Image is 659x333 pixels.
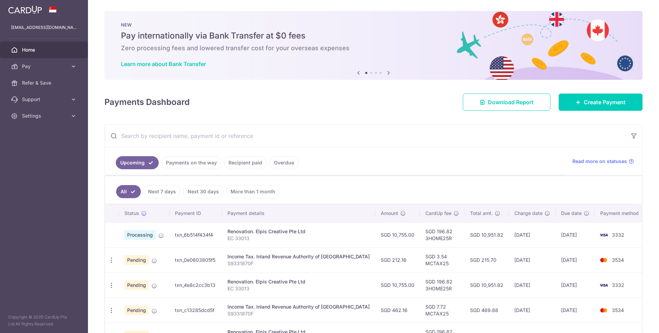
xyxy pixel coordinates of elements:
[104,96,190,108] h4: Payments Dashboard
[465,298,509,323] td: SGD 469.88
[375,247,420,272] td: SGD 212.16
[572,158,627,165] span: Read more on statuses
[597,231,611,239] img: Bank Card
[227,303,370,310] div: Income Tax. Inland Revenue Authority of [GEOGRAPHIC_DATA]
[11,24,77,31] p: [EMAIL_ADDRESS][DOMAIN_NAME]
[375,298,420,323] td: SGD 462.16
[561,210,582,217] span: Due date
[227,285,370,292] p: EC 33013
[183,185,223,198] a: Next 30 days
[169,204,222,222] th: Payment ID
[124,230,156,240] span: Processing
[463,94,550,111] a: Download Report
[269,156,299,169] a: Overdue
[465,222,509,247] td: SGD 10,951.82
[121,22,626,28] p: NEW
[420,272,465,298] td: SGD 196.82 3HOME25R
[465,247,509,272] td: SGD 215.70
[121,61,206,67] a: Learn more about Bank Transfer
[169,247,222,272] td: txn_0e0603805f5
[375,272,420,298] td: SGD 10,755.00
[420,298,465,323] td: SGD 7.72 MCTAX25
[105,125,626,147] input: Search by recipient name, payment id or reference
[121,44,626,52] h6: Zero processing fees and lowered transfer cost for your overseas expenses
[556,222,595,247] td: [DATE]
[227,310,370,317] p: S9331870F
[420,222,465,247] td: SGD 196.82 3HOME25R
[121,30,626,41] h5: Pay internationally via Bank Transfer at $0 fees
[124,280,149,290] span: Pending
[612,232,624,238] span: 3332
[104,11,643,80] img: Bank transfer banner
[559,94,643,111] a: Create Payment
[381,210,398,217] span: Amount
[465,272,509,298] td: SGD 10,951.82
[488,98,534,106] span: Download Report
[226,185,280,198] a: More than 1 month
[584,98,626,106] span: Create Payment
[595,204,647,222] th: Payment method
[509,247,556,272] td: [DATE]
[597,306,611,314] img: Bank Card
[425,210,451,217] span: CardUp fee
[612,282,624,288] span: 3332
[169,222,222,247] td: txn_6b514f434f4
[22,79,67,86] span: Refer & Save
[144,185,180,198] a: Next 7 days
[227,235,370,242] p: EC 33013
[597,281,611,289] img: Bank Card
[22,63,67,70] span: Pay
[514,210,543,217] span: Charge date
[169,272,222,298] td: txn_4e8c2cc3b13
[227,253,370,260] div: Income Tax. Inland Revenue Authority of [GEOGRAPHIC_DATA]
[227,260,370,267] p: S9331870F
[556,247,595,272] td: [DATE]
[572,158,634,165] a: Read more on statuses
[22,112,67,119] span: Settings
[124,255,149,265] span: Pending
[420,247,465,272] td: SGD 3.54 MCTAX25
[612,307,624,313] span: 3534
[509,298,556,323] td: [DATE]
[470,210,493,217] span: Total amt.
[597,256,611,264] img: Bank Card
[222,204,375,222] th: Payment details
[22,96,67,103] span: Support
[169,298,222,323] td: txn_c13285dcd5f
[22,46,67,53] span: Home
[116,185,141,198] a: All
[224,156,267,169] a: Recipient paid
[116,156,159,169] a: Upcoming
[556,298,595,323] td: [DATE]
[161,156,221,169] a: Payments on the way
[612,257,624,263] span: 3534
[509,272,556,298] td: [DATE]
[124,305,149,315] span: Pending
[8,6,42,14] img: CardUp
[227,278,370,285] div: Renovation. Elpis Creative Pte Ltd
[556,272,595,298] td: [DATE]
[124,210,139,217] span: Status
[375,222,420,247] td: SGD 10,755.00
[509,222,556,247] td: [DATE]
[227,228,370,235] div: Renovation. Elpis Creative Pte Ltd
